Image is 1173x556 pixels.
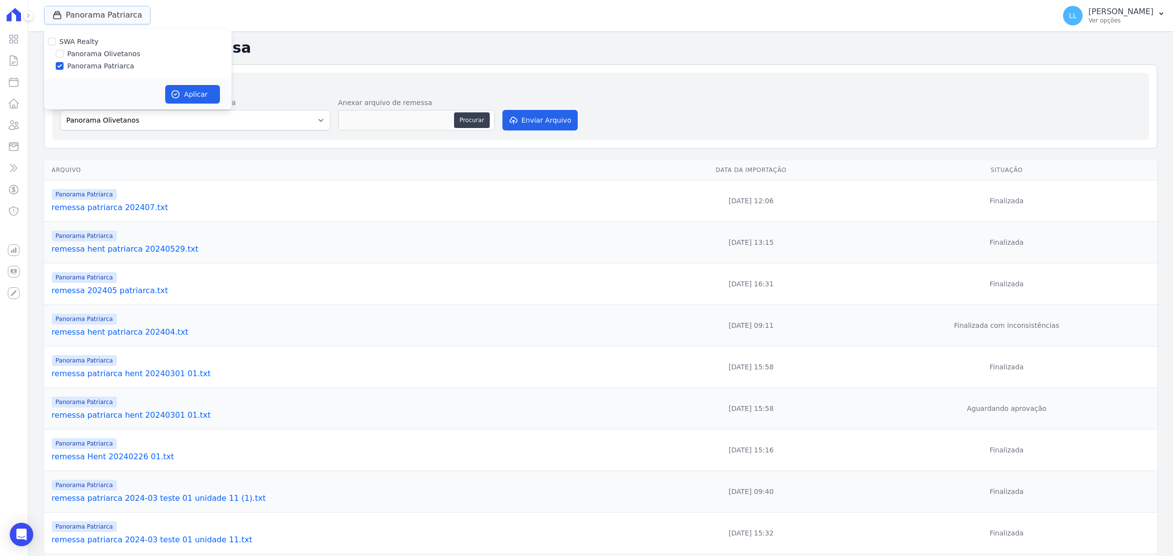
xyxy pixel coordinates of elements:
[646,263,856,305] td: [DATE] 16:31
[856,305,1157,346] td: Finalizada com inconsistências
[1069,12,1077,19] span: LL
[52,189,117,200] span: Panorama Patriarca
[1088,17,1153,24] p: Ver opções
[52,355,117,366] span: Panorama Patriarca
[646,388,856,429] td: [DATE] 15:58
[44,6,151,24] button: Panorama Patriarca
[44,160,647,180] th: Arquivo
[67,49,140,59] label: Panorama Olivetanos
[52,534,643,546] a: remessa patriarca 2024-03 teste 01 unidade 11.txt
[646,222,856,263] td: [DATE] 13:15
[502,110,578,130] button: Enviar Arquivo
[52,521,117,532] span: Panorama Patriarca
[1055,2,1173,29] button: LL [PERSON_NAME] Ver opções
[856,263,1157,305] td: Finalizada
[646,471,856,513] td: [DATE] 09:40
[338,98,495,108] label: Anexar arquivo de remessa
[10,523,33,546] div: Open Intercom Messenger
[67,61,134,71] label: Panorama Patriarca
[856,160,1157,180] th: Situação
[52,326,643,338] a: remessa hent patriarca 202404.txt
[165,85,220,104] button: Aplicar
[52,492,643,504] a: remessa patriarca 2024-03 teste 01 unidade 11 (1).txt
[52,314,117,324] span: Panorama Patriarca
[856,222,1157,263] td: Finalizada
[52,272,117,283] span: Panorama Patriarca
[646,305,856,346] td: [DATE] 09:11
[454,112,489,128] button: Procurar
[856,346,1157,388] td: Finalizada
[60,38,99,45] label: SWA Realty
[646,513,856,554] td: [DATE] 15:32
[646,180,856,222] td: [DATE] 12:06
[646,160,856,180] th: Data da Importação
[52,285,643,297] a: remessa 202405 patriarca.txt
[646,429,856,471] td: [DATE] 15:16
[44,39,1157,57] h2: Importações de Remessa
[60,81,1141,94] h2: Importar nova remessa
[52,397,117,407] span: Panorama Patriarca
[856,429,1157,471] td: Finalizada
[856,180,1157,222] td: Finalizada
[52,202,643,214] a: remessa patriarca 202407.txt
[52,231,117,241] span: Panorama Patriarca
[646,346,856,388] td: [DATE] 15:58
[52,409,643,421] a: remessa patriarca hent 20240301 01.txt
[52,451,643,463] a: remessa Hent 20240226 01.txt
[52,438,117,449] span: Panorama Patriarca
[52,480,117,491] span: Panorama Patriarca
[52,368,643,380] a: remessa patriarca hent 20240301 01.txt
[856,513,1157,554] td: Finalizada
[52,243,643,255] a: remessa hent patriarca 20240529.txt
[856,388,1157,429] td: Aguardando aprovação
[1088,7,1153,17] p: [PERSON_NAME]
[856,471,1157,513] td: Finalizada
